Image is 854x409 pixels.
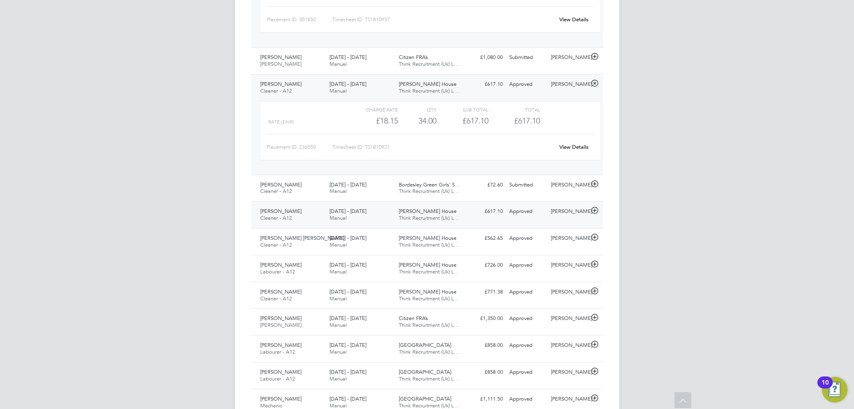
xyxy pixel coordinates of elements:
[267,13,332,26] div: Placement ID: 301850
[330,348,347,355] span: Manual
[330,288,366,295] span: [DATE] - [DATE]
[548,259,589,272] div: [PERSON_NAME]
[261,402,283,409] span: Mechanic
[399,348,459,355] span: Think Recruitment (Uk) L…
[548,178,589,192] div: [PERSON_NAME]
[399,208,456,215] span: [PERSON_NAME] House
[261,188,292,194] span: Cleaner - A12
[465,339,506,352] div: £858.00
[330,215,347,221] span: Manual
[399,322,459,328] span: Think Recruitment (Uk) L…
[399,215,459,221] span: Think Recruitment (Uk) L…
[399,402,459,409] span: Think Recruitment (Uk) L…
[465,178,506,192] div: £72.60
[506,205,548,218] div: Approved
[261,395,302,402] span: [PERSON_NAME]
[559,16,589,23] a: View Details
[437,114,488,128] div: £617.10
[330,188,347,194] span: Manual
[261,348,295,355] span: Labourer - A12
[399,288,456,295] span: [PERSON_NAME] House
[548,232,589,245] div: [PERSON_NAME]
[330,54,366,61] span: [DATE] - [DATE]
[399,54,428,61] span: Citizen FRA’s
[346,105,398,114] div: Charge rate
[261,235,345,241] span: [PERSON_NAME] [PERSON_NAME]
[548,51,589,64] div: [PERSON_NAME]
[399,395,451,402] span: [GEOGRAPHIC_DATA]
[261,215,292,221] span: Cleaner - A12
[330,315,366,322] span: [DATE] - [DATE]
[261,295,292,302] span: Cleaner - A12
[399,369,451,375] span: [GEOGRAPHIC_DATA]
[465,78,506,91] div: £617.10
[514,116,540,126] span: £617.10
[398,114,437,128] div: 34.00
[399,268,459,275] span: Think Recruitment (Uk) L…
[261,87,292,94] span: Cleaner - A12
[399,81,456,87] span: [PERSON_NAME] House
[399,87,459,94] span: Think Recruitment (Uk) L…
[330,261,366,268] span: [DATE] - [DATE]
[261,288,302,295] span: [PERSON_NAME]
[548,393,589,406] div: [PERSON_NAME]
[261,181,302,188] span: [PERSON_NAME]
[506,285,548,299] div: Approved
[548,312,589,325] div: [PERSON_NAME]
[261,375,295,382] span: Labourer - A12
[330,375,347,382] span: Manual
[548,339,589,352] div: [PERSON_NAME]
[465,366,506,379] div: £858.00
[399,241,459,248] span: Think Recruitment (Uk) L…
[465,259,506,272] div: £726.00
[506,339,548,352] div: Approved
[399,61,459,67] span: Think Recruitment (Uk) L…
[506,178,548,192] div: Submitted
[488,105,540,114] div: Total
[261,261,302,268] span: [PERSON_NAME]
[465,232,506,245] div: £562.65
[398,105,437,114] div: QTY
[465,51,506,64] div: £1,080.00
[330,81,366,87] span: [DATE] - [DATE]
[822,377,848,403] button: Open Resource Center, 10 new notifications
[399,375,459,382] span: Think Recruitment (Uk) L…
[822,383,829,393] div: 10
[267,141,332,154] div: Placement ID: 236550
[261,268,295,275] span: Labourer - A12
[548,78,589,91] div: [PERSON_NAME]
[330,268,347,275] span: Manual
[261,241,292,248] span: Cleaner - A12
[330,87,347,94] span: Manual
[506,259,548,272] div: Approved
[548,366,589,379] div: [PERSON_NAME]
[465,312,506,325] div: £1,350.00
[330,295,347,302] span: Manual
[332,13,555,26] div: Timesheet ID: TS1810937
[506,366,548,379] div: Approved
[548,285,589,299] div: [PERSON_NAME]
[330,395,366,402] span: [DATE] - [DATE]
[261,208,302,215] span: [PERSON_NAME]
[332,141,555,154] div: Timesheet ID: TS1810921
[330,322,347,328] span: Manual
[330,402,347,409] span: Manual
[330,342,366,348] span: [DATE] - [DATE]
[399,295,459,302] span: Think Recruitment (Uk) L…
[269,119,294,125] span: RATE (£/HR)
[330,181,366,188] span: [DATE] - [DATE]
[548,205,589,218] div: [PERSON_NAME]
[399,342,451,348] span: [GEOGRAPHIC_DATA]
[506,51,548,64] div: Submitted
[399,235,456,241] span: [PERSON_NAME] House
[399,181,460,188] span: Bordesley Green Girls' S…
[399,261,456,268] span: [PERSON_NAME] House
[506,78,548,91] div: Approved
[330,369,366,375] span: [DATE] - [DATE]
[330,241,347,248] span: Manual
[261,315,302,322] span: [PERSON_NAME]
[330,235,366,241] span: [DATE] - [DATE]
[559,144,589,150] a: View Details
[437,105,488,114] div: Sub Total
[261,369,302,375] span: [PERSON_NAME]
